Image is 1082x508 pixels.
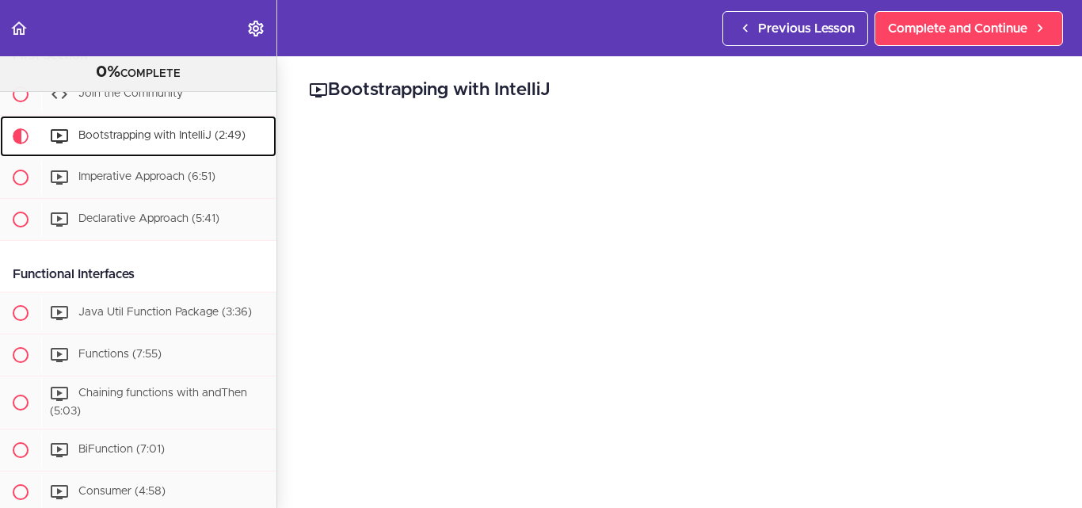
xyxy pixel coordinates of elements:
[104,465,233,477] a: Amigoscode PRO Membership
[70,449,165,463] span: [PERSON_NAME]
[78,130,246,141] span: Bootstrapping with IntelliJ (2:49)
[78,213,219,224] span: Declarative Approach (5:41)
[246,19,265,38] svg: Settings Menu
[888,19,1027,38] span: Complete and Continue
[50,388,247,417] span: Chaining functions with andThen (5:03)
[874,11,1063,46] a: Complete and Continue
[70,479,95,493] span: [DATE]
[78,171,215,182] span: Imperative Approach (6:51)
[70,464,102,477] span: Bought
[78,88,183,99] span: Join the Community
[111,479,160,493] a: ProveSource
[78,307,252,318] span: Java Util Function Package (3:36)
[96,64,120,80] span: 0%
[20,63,257,83] div: COMPLETE
[758,19,855,38] span: Previous Lesson
[13,444,64,495] img: provesource social proof notification image
[10,19,29,38] svg: Back to course curriculum
[309,77,1050,104] h2: Bootstrapping with IntelliJ
[722,11,868,46] a: Previous Lesson
[78,349,162,360] span: Functions (7:55)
